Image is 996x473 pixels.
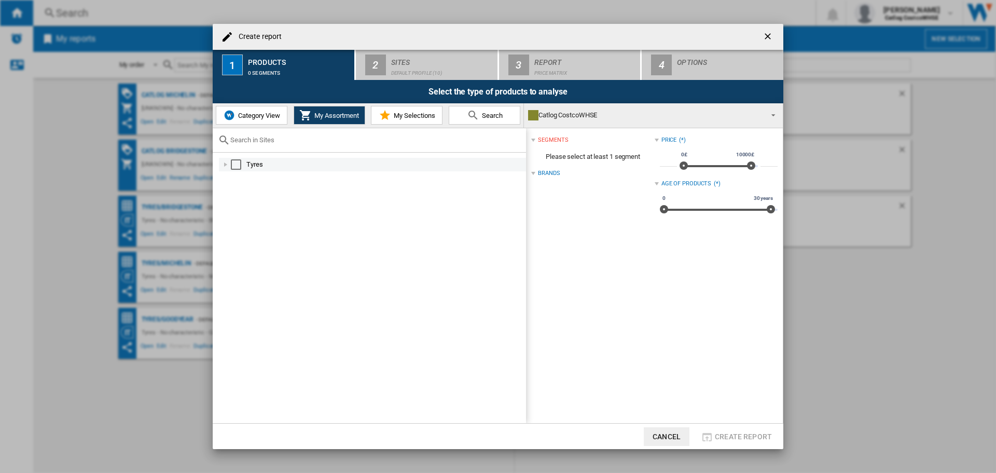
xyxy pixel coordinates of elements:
[479,112,503,119] span: Search
[538,136,568,144] div: segments
[371,106,442,125] button: My Selections
[246,159,524,170] div: Tyres
[230,136,521,144] input: Search in Sites
[449,106,520,125] button: Search
[248,65,350,76] div: 0 segments
[661,136,677,144] div: Price
[752,194,774,202] span: 30 years
[365,55,386,75] div: 2
[528,108,762,123] div: Catlog CostcoWHSE
[677,54,779,65] div: Options
[715,433,772,441] span: Create report
[661,180,712,188] div: Age of products
[231,159,246,170] md-checkbox: Select
[508,55,529,75] div: 3
[651,55,672,75] div: 4
[391,65,493,76] div: Default profile (10)
[356,50,499,80] button: 2 Sites Default profile (10)
[499,50,642,80] button: 3 Report Price Matrix
[538,169,560,178] div: Brands
[223,109,236,121] img: wiser-icon-blue.png
[642,50,783,80] button: 4 Options
[534,65,637,76] div: Price Matrix
[735,151,756,159] span: 10000£
[213,80,783,103] div: Select the type of products to analyse
[294,106,365,125] button: My Assortment
[236,112,280,119] span: Category View
[233,32,282,42] h4: Create report
[216,106,287,125] button: Category View
[312,112,359,119] span: My Assortment
[698,427,775,446] button: Create report
[248,54,350,65] div: Products
[534,54,637,65] div: Report
[763,31,775,44] ng-md-icon: getI18NText('BUTTONS.CLOSE_DIALOG')
[391,112,435,119] span: My Selections
[222,55,243,75] div: 1
[391,54,493,65] div: Sites
[680,151,689,159] span: 0£
[758,26,779,47] button: getI18NText('BUTTONS.CLOSE_DIALOG')
[213,50,355,80] button: 1 Products 0 segments
[644,427,689,446] button: Cancel
[531,147,654,167] span: Please select at least 1 segment
[661,194,667,202] span: 0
